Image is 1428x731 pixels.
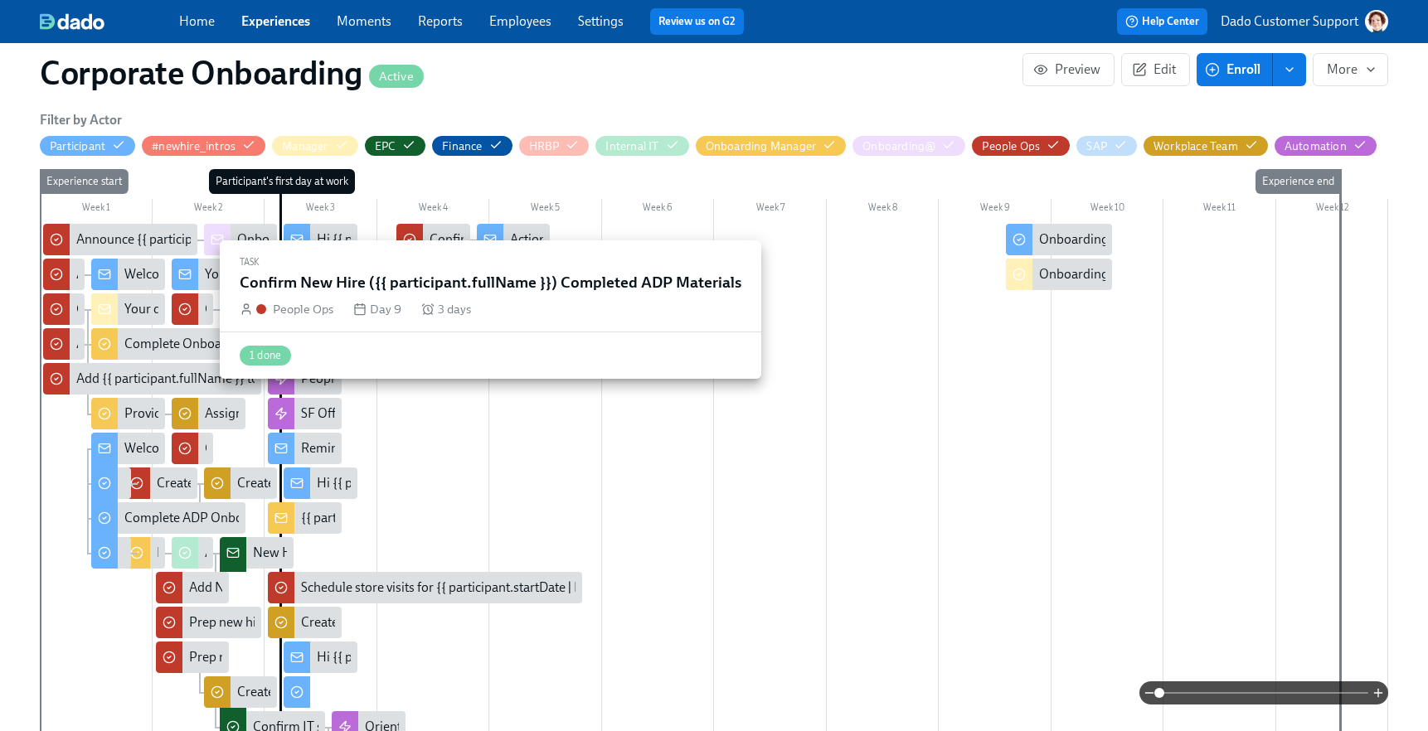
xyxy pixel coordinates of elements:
div: Create keycard for {{ participant.fullName }} (starting {{ participant.startDate | MMM DD YYYY }}) [204,467,278,499]
div: Reminder for [DATE]: please bring your I-9 docs [301,439,571,457]
div: Provide information for the Workplace team [124,404,373,423]
button: #newhire_intros [142,136,265,156]
div: Approve IT request for new hire {{ participant.fullName }} [205,544,528,562]
div: Complete Onboarding Checklist for {{ participant.firstName }} [124,335,474,353]
div: Complete ADP Profile for {{ participant.fullName }} [205,439,493,457]
button: Review us on G2 [650,8,744,35]
div: Hi {{ participant.firstName }}, enjoy your new shoe & bag codes [317,230,673,249]
span: Preview [1037,61,1100,78]
a: Review us on G2 [658,13,736,30]
h5: Confirm New Hire ({{ participant.fullName }}) Completed ADP Materials [240,272,741,293]
div: Create work email addresses for {{ participant.startDate | MMM Do }} cohort [124,467,197,499]
div: Week 2 [153,199,265,220]
div: Complete ADP Onboarding Tasks [124,509,314,527]
div: Onboarding Check In for {{ participant.fullName }} [1039,265,1324,283]
p: Dado Customer Support [1221,12,1358,31]
div: Week 7 [714,199,827,220]
div: Hide Manager [282,138,328,154]
div: Week 6 [602,199,715,220]
div: Added Welcome Code to Codes Tracker for {{ participant.fullName }} [76,265,463,283]
button: Onboarding@ [852,136,965,156]
div: Welcome to Team Rothy’s! [124,265,273,283]
div: Day 9 [353,300,401,318]
span: Active [369,70,424,83]
div: Hi {{ participant.firstName }}, enjoy your annual $50 off codes. [317,648,668,666]
div: Welcome to [PERSON_NAME]'s! [91,433,165,464]
div: Action Required: Outstanding Onboarding Docs [477,224,551,255]
a: Moments [337,13,391,29]
div: Week 10 [1052,199,1164,220]
div: Complete Onboarding Checklist for {{ participant.firstName }} [91,328,309,360]
div: Confirm New Hire ({{ participant.fullName }}) Completed ADP Materials [172,293,213,325]
div: {{ participant.fullName }} starts [DATE] 🚀 [268,502,342,534]
div: New Hire: {{ participant.fullName }} - {{ participant.role }} ({{ participant.startDate | MM/DD/Y... [220,537,294,569]
div: Onboarding Experience Check-in [1006,224,1112,255]
div: Experience end [1256,169,1341,194]
div: Prep new hire swag for {{ participant.fullName }} ({{ participant.startDate | MM/DD/YYYY }}) [156,641,230,673]
div: {{ participant.fullName }} starts [DATE] 🚀 [301,509,539,527]
div: Announce {{ participant.fullName }} to CorporateOnboarding@? [76,230,442,249]
div: Hide #newhire_intros [152,138,236,154]
div: Your direct report {{ participant.fullName }}'s onboarding [124,300,448,318]
div: Confirm {{ participant.fullName }} has signed their onboarding docs [396,224,470,255]
div: Add {{ participant.fullName }} to Equity Tracker [76,370,342,388]
div: Hide SAP [1086,138,1107,154]
button: Onboarding Manager [696,136,847,156]
span: Edit [1135,61,1176,78]
button: Automation [1275,136,1377,156]
div: Add New Hire Codes to Spreadsheet for {{ participant.fullName }} ({{ participant.startDate | MM/D... [189,579,800,597]
div: Create mobile keycard for {{ participant.fullName }} (starting {{ participant.startDate | MMM DD ... [204,676,278,708]
div: Week 3 [265,199,377,220]
div: Welcome to Team Rothy’s! [91,259,165,290]
div: Hi {{ participant.firstName }}, enjoy your new shoe & bag codes [284,224,357,255]
div: Assign seat for {{ participant.fullName }} (starting {{ participant.startDate | MMM DD YYYY }}) [205,404,728,423]
div: Hide HRBP [529,138,560,154]
span: 1 done [240,349,291,361]
div: Week 11 [1163,199,1276,220]
div: Create NY Mobile Keycard for {{ participant.fullName }} (starting {{ participant.startDate | MMM ... [268,607,342,638]
div: Create work email addresses for {{ participant.startDate | MMM Do }} cohort [157,474,585,492]
button: EPC [365,136,426,156]
div: Week 12 [1276,199,1389,220]
div: Hide Workplace Team [1154,138,1238,154]
div: Your first day at [PERSON_NAME][GEOGRAPHIC_DATA] is nearly here! [172,259,245,290]
div: Approve IT request for new hire {{ participant.fullName }} [172,537,213,569]
div: Hide Internal IT [605,138,658,154]
a: Employees [489,13,551,29]
div: Complete ADP Profile for {{ participant.fullName }} [172,433,213,464]
div: People Ops [273,300,333,318]
div: Add {{ participant.fullName }} to Equity Tracker [43,363,261,395]
div: Complete ADP Onboarding Tasks [91,502,245,534]
button: Edit [1121,53,1190,86]
button: SAP [1076,136,1137,156]
div: Week 1 [40,199,153,220]
div: Add New Hire Codes to Spreadsheet for {{ participant.fullName }} ({{ participant.startDate | MM/D... [156,572,230,603]
div: Hide Finance [442,138,482,154]
div: Week 4 [377,199,490,220]
a: Experiences [241,13,310,29]
div: Prep new hire swag for {{ participant.fullName }} ({{ participant.startDate | MM/DD/YYYY }}) [156,607,262,638]
span: More [1327,61,1374,78]
button: Preview [1022,53,1115,86]
div: Week 9 [939,199,1052,220]
button: enroll [1273,53,1306,86]
div: Onboarding Check In for {{ participant.fullName }} [1006,259,1112,290]
button: Help Center [1117,8,1207,35]
a: Reports [418,13,463,29]
div: Add New Hire {{ participant.fullName }} in ADP [43,328,85,360]
div: New Hire: {{ participant.fullName }} - {{ participant.role }} ({{ participant.startDate | MM/DD/Y... [253,544,818,562]
a: Settings [578,13,624,29]
div: Experience start [40,169,129,194]
div: Onboarding Notice: {{ participant.fullName }} – {{ participant.role }} ({{ participant.startDate ... [237,230,860,249]
button: Workplace Team [1144,136,1268,156]
button: More [1313,53,1388,86]
div: Add New Hire {{ participant.fullName }} in ADP [76,335,342,353]
div: Action Required: Outstanding Onboarding Docs [510,230,781,249]
div: Onboarding Experience Check-in [1039,230,1226,249]
div: Create NY Mobile Keycard for {{ participant.fullName }} (starting {{ participant.startDate | MMM ... [301,613,908,632]
div: Provide IT Set-up info [157,544,279,562]
div: Announce {{ participant.fullName }} to CorporateOnboarding@? [43,224,197,255]
div: Schedule store visits for {{ participant.startDate | MMM Do }} new hires [268,572,582,603]
span: Enroll [1208,61,1260,78]
div: SF Office slack channel [268,398,342,429]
